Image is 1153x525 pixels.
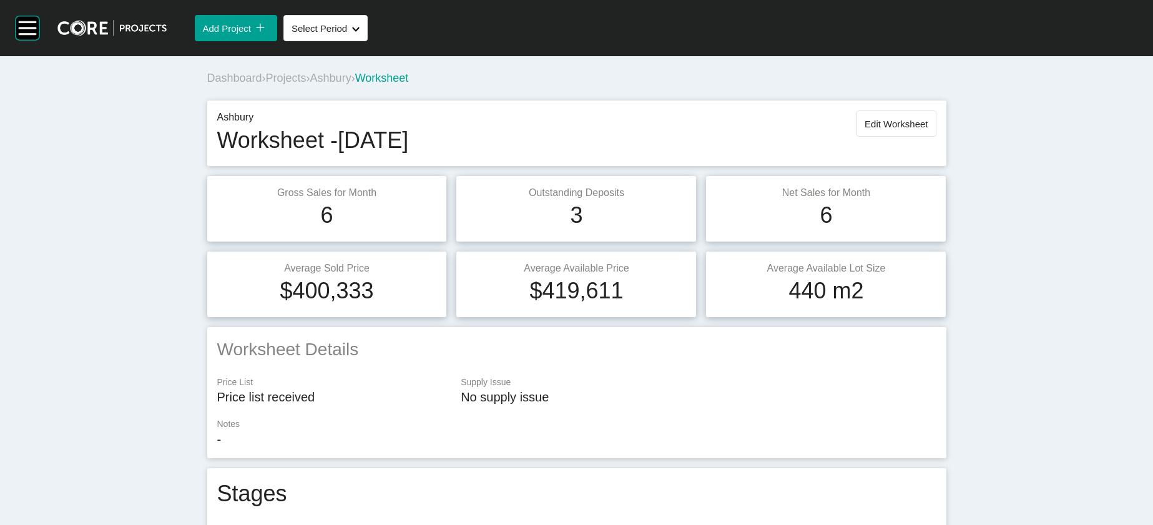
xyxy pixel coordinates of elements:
span: › [351,72,355,84]
h1: 440 m2 [788,275,863,307]
p: Supply Issue [461,376,936,389]
p: Notes [217,418,936,431]
p: Price List [217,376,449,389]
h1: Worksheet - [DATE] [217,125,409,156]
span: Edit Worksheet [865,119,928,129]
p: Outstanding Deposits [466,186,686,200]
p: Ashbury [217,110,409,124]
img: core-logo-dark.3138cae2.png [57,20,167,36]
h2: Worksheet Details [217,337,936,361]
p: Net Sales for Month [716,186,936,200]
h1: $400,333 [280,275,373,307]
p: No supply issue [461,388,936,406]
a: Ashbury [310,72,351,84]
span: › [262,72,266,84]
p: Average Available Price [466,262,686,275]
h1: 3 [570,200,582,231]
h1: Stages [217,478,287,509]
p: Gross Sales for Month [217,186,437,200]
p: - [217,431,936,448]
span: › [307,72,310,84]
button: Select Period [283,15,368,41]
h1: 6 [320,200,333,231]
p: Average Sold Price [217,262,437,275]
p: Price list received [217,388,449,406]
a: Projects [266,72,307,84]
p: Average Available Lot Size [716,262,936,275]
span: Select Period [292,23,347,34]
span: Add Project [202,23,251,34]
button: Edit Worksheet [856,110,936,137]
h1: 6 [820,200,832,231]
button: Add Project [195,15,277,41]
a: Dashboard [207,72,262,84]
span: Worksheet [355,72,409,84]
h1: $419,611 [529,275,623,307]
